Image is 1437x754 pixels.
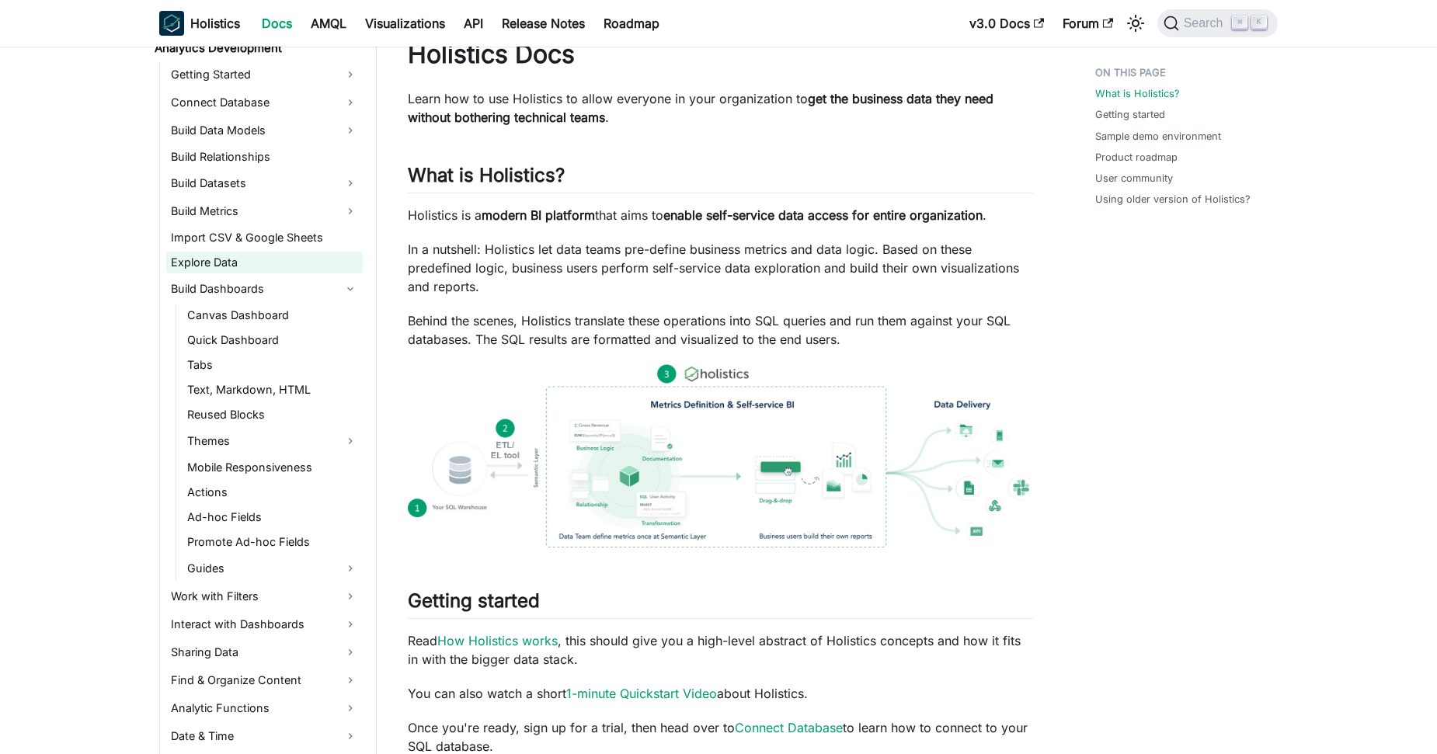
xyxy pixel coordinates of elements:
[183,531,363,553] a: Promote Ad-hoc Fields
[166,227,363,248] a: Import CSV & Google Sheets
[735,720,843,735] a: Connect Database
[183,404,363,426] a: Reused Blocks
[1053,11,1122,36] a: Forum
[166,668,363,693] a: Find & Organize Content
[356,11,454,36] a: Visualizations
[166,612,363,637] a: Interact with Dashboards
[144,47,377,754] nav: Docs sidebar
[482,207,595,223] strong: modern BI platform
[566,686,717,701] a: 1-minute Quickstart Video
[166,640,363,665] a: Sharing Data
[183,354,363,376] a: Tabs
[159,11,240,36] a: HolisticsHolistics
[183,457,363,478] a: Mobile Responsiveness
[183,329,363,351] a: Quick Dashboard
[166,118,363,143] a: Build Data Models
[1095,150,1178,165] a: Product roadmap
[1232,16,1247,30] kbd: ⌘
[408,89,1033,127] p: Learn how to use Holistics to allow everyone in your organization to .
[252,11,301,36] a: Docs
[166,252,363,273] a: Explore Data
[166,90,363,115] a: Connect Database
[408,240,1033,296] p: In a nutshell: Holistics let data teams pre-define business metrics and data logic. Based on thes...
[166,724,363,749] a: Date & Time
[594,11,669,36] a: Roadmap
[183,506,363,528] a: Ad-hoc Fields
[408,364,1033,547] img: How Holistics fits in your Data Stack
[408,684,1033,703] p: You can also watch a short about Holistics.
[437,633,558,648] a: How Holistics works
[1157,9,1278,37] button: Search (Command+K)
[190,14,240,33] b: Holistics
[183,304,363,326] a: Canvas Dashboard
[1251,16,1267,30] kbd: K
[150,37,363,59] a: Analytics Development
[1179,16,1233,30] span: Search
[408,39,1033,70] h1: Holistics Docs
[1095,86,1180,101] a: What is Holistics?
[166,696,363,721] a: Analytic Functions
[663,207,983,223] strong: enable self-service data access for entire organization
[1095,107,1165,122] a: Getting started
[492,11,594,36] a: Release Notes
[408,206,1033,224] p: Holistics is a that aims to .
[1095,129,1221,144] a: Sample demo environment
[166,276,363,301] a: Build Dashboards
[166,199,363,224] a: Build Metrics
[408,589,1033,619] h2: Getting started
[454,11,492,36] a: API
[301,11,356,36] a: AMQL
[408,164,1033,193] h2: What is Holistics?
[960,11,1053,36] a: v3.0 Docs
[1095,171,1173,186] a: User community
[183,481,363,503] a: Actions
[166,171,363,196] a: Build Datasets
[166,62,363,87] a: Getting Started
[1095,192,1251,207] a: Using older version of Holistics?
[183,556,363,581] a: Guides
[408,631,1033,669] p: Read , this should give you a high-level abstract of Holistics concepts and how it fits in with t...
[408,311,1033,349] p: Behind the scenes, Holistics translate these operations into SQL queries and run them against you...
[183,429,363,453] a: Themes
[159,11,184,36] img: Holistics
[183,379,363,401] a: Text, Markdown, HTML
[1123,11,1148,36] button: Switch between dark and light mode (currently light mode)
[166,146,363,168] a: Build Relationships
[166,584,363,609] a: Work with Filters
